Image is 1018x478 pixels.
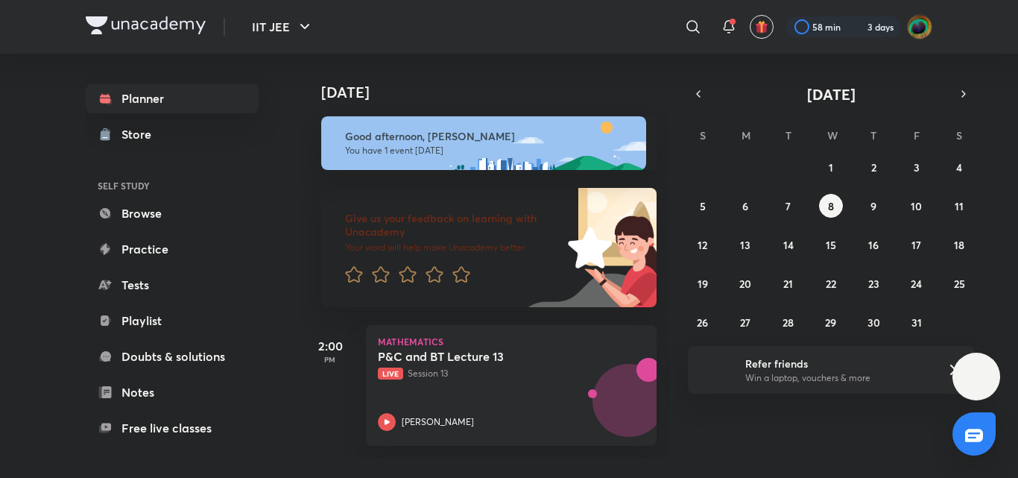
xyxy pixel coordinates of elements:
[870,128,876,142] abbr: Thursday
[345,212,563,239] h6: Give us your feedback on learning with Unacademy
[733,310,757,334] button: October 27, 2025
[345,242,563,254] p: Your word will help make Unacademy better
[870,199,876,213] abbr: October 9, 2025
[829,160,833,174] abbr: October 1, 2025
[956,128,962,142] abbr: Saturday
[121,125,160,143] div: Store
[742,128,750,142] abbr: Monday
[378,337,645,346] p: Mathematics
[750,15,774,39] button: avatar
[947,233,971,257] button: October 18, 2025
[914,128,920,142] abbr: Friday
[967,368,985,386] img: ttu
[777,233,800,257] button: October 14, 2025
[777,271,800,295] button: October 21, 2025
[868,277,879,291] abbr: October 23, 2025
[700,355,730,385] img: referral
[911,277,922,291] abbr: October 24, 2025
[733,233,757,257] button: October 13, 2025
[905,155,929,179] button: October 3, 2025
[785,128,791,142] abbr: Tuesday
[911,315,922,330] abbr: October 31, 2025
[807,84,856,104] span: [DATE]
[827,128,838,142] abbr: Wednesday
[86,270,259,300] a: Tests
[819,194,843,218] button: October 8, 2025
[819,233,843,257] button: October 15, 2025
[914,160,920,174] abbr: October 3, 2025
[911,238,921,252] abbr: October 17, 2025
[700,128,706,142] abbr: Sunday
[947,271,971,295] button: October 25, 2025
[243,12,323,42] button: IIT JEE
[593,372,665,444] img: Avatar
[378,367,612,380] p: Session 13
[733,194,757,218] button: October 6, 2025
[783,315,794,330] abbr: October 28, 2025
[345,145,633,157] p: You have 1 event [DATE]
[861,233,885,257] button: October 16, 2025
[86,16,206,38] a: Company Logo
[867,315,880,330] abbr: October 30, 2025
[745,356,929,371] h6: Refer friends
[905,194,929,218] button: October 10, 2025
[345,130,633,143] h6: Good afternoon, [PERSON_NAME]
[861,155,885,179] button: October 2, 2025
[378,368,403,380] span: Live
[826,238,836,252] abbr: October 15, 2025
[86,16,206,34] img: Company Logo
[697,315,708,330] abbr: October 26, 2025
[819,310,843,334] button: October 29, 2025
[691,310,715,334] button: October 26, 2025
[785,199,791,213] abbr: October 7, 2025
[861,310,885,334] button: October 30, 2025
[321,116,646,170] img: afternoon
[321,84,671,101] h4: [DATE]
[86,173,259,198] h6: SELF STUDY
[777,194,800,218] button: October 7, 2025
[947,194,971,218] button: October 11, 2025
[947,155,971,179] button: October 4, 2025
[300,337,360,355] h5: 2:00
[691,233,715,257] button: October 12, 2025
[378,349,563,364] h5: P&C and BT Lecture 13
[783,277,793,291] abbr: October 21, 2025
[402,415,474,429] p: [PERSON_NAME]
[861,271,885,295] button: October 23, 2025
[691,271,715,295] button: October 19, 2025
[777,310,800,334] button: October 28, 2025
[871,160,876,174] abbr: October 2, 2025
[86,84,259,113] a: Planner
[956,160,962,174] abbr: October 4, 2025
[733,271,757,295] button: October 20, 2025
[954,238,964,252] abbr: October 18, 2025
[955,199,964,213] abbr: October 11, 2025
[911,199,922,213] abbr: October 10, 2025
[700,199,706,213] abbr: October 5, 2025
[698,238,707,252] abbr: October 12, 2025
[86,342,259,371] a: Doubts & solutions
[742,199,748,213] abbr: October 6, 2025
[783,238,794,252] abbr: October 14, 2025
[850,19,864,34] img: streak
[740,238,750,252] abbr: October 13, 2025
[691,194,715,218] button: October 5, 2025
[825,315,836,330] abbr: October 29, 2025
[300,355,360,364] p: PM
[828,199,834,213] abbr: October 8, 2025
[905,233,929,257] button: October 17, 2025
[86,198,259,228] a: Browse
[819,155,843,179] button: October 1, 2025
[861,194,885,218] button: October 9, 2025
[745,371,929,385] p: Win a laptop, vouchers & more
[698,277,708,291] abbr: October 19, 2025
[86,377,259,407] a: Notes
[517,188,657,307] img: feedback_image
[755,20,768,34] img: avatar
[905,271,929,295] button: October 24, 2025
[868,238,879,252] abbr: October 16, 2025
[907,14,932,40] img: Shravan
[739,277,751,291] abbr: October 20, 2025
[709,84,953,104] button: [DATE]
[740,315,750,330] abbr: October 27, 2025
